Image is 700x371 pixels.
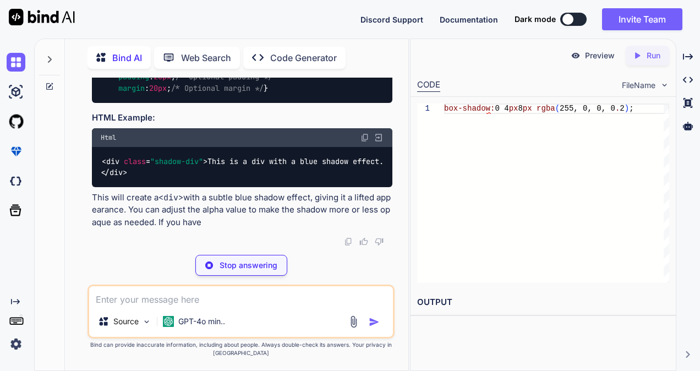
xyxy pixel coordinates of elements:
[113,316,139,327] p: Source
[347,315,360,328] img: attachment
[369,317,380,328] img: icon
[440,15,498,24] span: Documentation
[87,341,395,357] p: Bind can provide inaccurate information, including about people. Always double-check its answers....
[270,51,337,64] p: Code Generator
[106,156,119,166] span: div
[171,83,264,93] span: /* Optional margin */
[375,237,384,246] img: dislike
[615,104,620,113] span: .
[7,83,25,101] img: ai-studio
[508,104,518,113] span: px
[7,53,25,72] img: chat
[178,316,225,327] p: GPT-4o min..
[149,83,167,93] span: 20px
[176,72,272,82] span: /* Optional padding */
[9,9,75,25] img: Bind AI
[411,290,676,315] h2: OUTPUT
[620,104,624,113] span: 2
[440,14,498,25] button: Documentation
[571,51,581,61] img: preview
[537,104,555,113] span: rgba
[495,104,508,113] span: 0 4
[101,167,127,177] span: </ >
[124,156,146,166] span: class
[360,14,423,25] button: Discord Support
[101,156,383,178] code: This is a div with a blue shadow effect.
[344,237,353,246] img: copy
[515,14,556,25] span: Dark mode
[360,133,369,142] img: copy
[154,72,171,82] span: 20px
[7,112,25,131] img: githubLight
[150,156,203,166] span: "shadow-div"
[112,51,142,64] p: Bind AI
[163,316,174,327] img: GPT-4o mini
[518,104,522,113] span: 8
[220,260,277,271] p: Stop answering
[625,104,629,113] span: )
[360,15,423,24] span: Discord Support
[92,112,392,124] h3: HTML Example:
[417,103,430,114] div: 1
[7,335,25,353] img: settings
[523,104,532,113] span: px
[101,133,116,142] span: Html
[7,142,25,161] img: premium
[359,237,368,246] img: like
[92,192,392,229] p: This will create a with a subtle blue shadow effect, giving it a lifted appearance. You can adjus...
[622,80,655,91] span: FileName
[585,50,615,61] p: Preview
[374,133,384,143] img: Open in Browser
[417,79,440,92] div: CODE
[629,104,633,113] span: ;
[118,72,149,82] span: padding
[118,83,145,93] span: margin
[560,104,615,113] span: 255, 0, 0, 0
[7,172,25,190] img: darkCloudIdeIcon
[110,167,123,177] span: div
[181,51,231,64] p: Web Search
[660,80,669,90] img: chevron down
[555,104,559,113] span: (
[444,104,495,113] span: box-shadow:
[142,317,151,326] img: Pick Models
[102,156,207,166] span: < = >
[158,192,183,203] code: <div>
[647,50,660,61] p: Run
[602,8,682,30] button: Invite Team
